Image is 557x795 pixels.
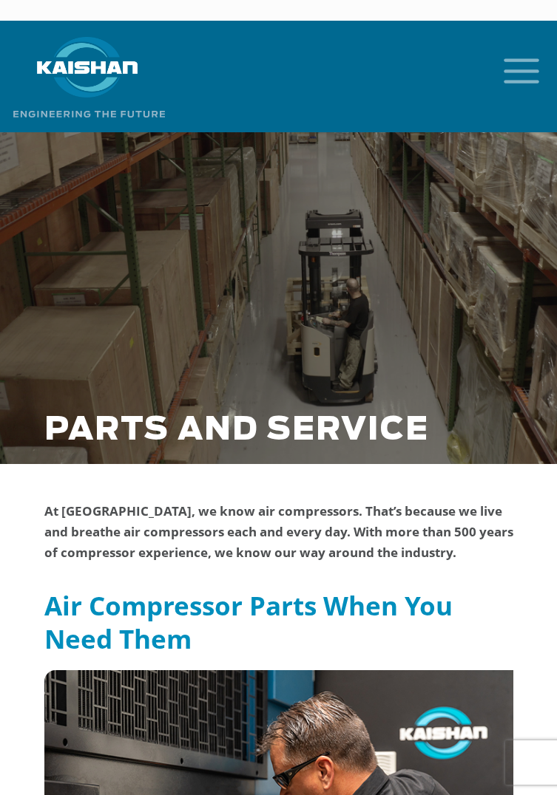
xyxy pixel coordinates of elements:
h5: Air Compressor Parts When You Need Them [44,589,513,655]
p: At [GEOGRAPHIC_DATA], we know air compressors. That’s because we live and breathe air compressors... [44,501,513,563]
h1: PARTS AND SERVICE [44,411,513,449]
img: kaishan logo [32,37,143,98]
img: Engineering the future [13,98,165,117]
a: mobile menu [498,54,523,79]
